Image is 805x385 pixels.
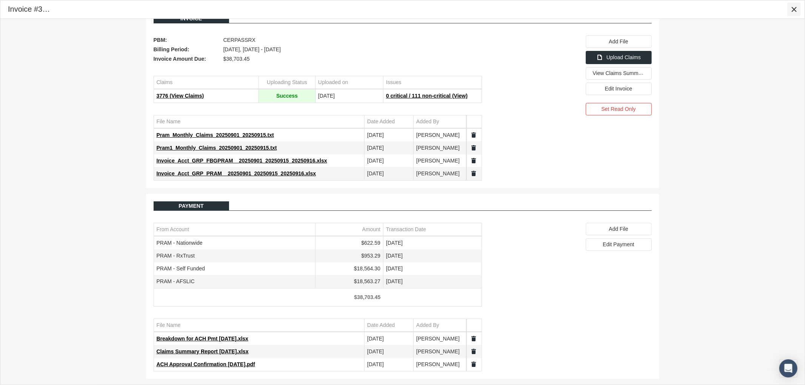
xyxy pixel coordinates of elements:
[365,142,414,155] td: [DATE]
[787,3,801,16] div: Close
[154,115,482,181] div: Data grid
[471,335,477,342] a: Split
[157,361,255,367] span: ACH Approval Confirmation [DATE].pdf
[609,38,628,44] span: Add File
[779,359,797,377] div: Open Intercom Messenger
[318,79,348,86] div: Uploaded on
[414,345,466,358] td: [PERSON_NAME]
[414,319,466,332] td: Column Added By
[471,132,477,138] a: Split
[154,45,220,54] span: Billing Period:
[365,129,414,142] td: [DATE]
[471,361,477,368] a: Split
[154,115,365,128] td: Column File Name
[586,35,652,48] div: Add File
[386,226,426,233] div: Transaction Date
[362,226,380,233] div: Amount
[154,223,316,236] td: Column From Account
[386,93,468,99] span: 0 critical / 111 non-critical (View)
[154,275,316,288] td: PRAM - AFSLIC
[586,51,652,64] div: Upload Claims
[383,76,482,89] td: Column Issues
[365,155,414,167] td: [DATE]
[383,275,482,288] td: [DATE]
[157,158,327,164] span: Invoice_Acct_GRP_FBGPRAM__20250901_20250915_20250916.xlsx
[603,241,634,247] span: Edit Payment
[157,79,173,86] div: Claims
[157,93,204,99] span: 3776 (View Claims)
[267,79,307,86] div: Uploading Status
[383,223,482,236] td: Column Transaction Date
[316,262,383,275] td: $18,564.30
[586,238,652,251] div: Edit Payment
[154,223,482,307] div: Data grid
[259,76,316,89] td: Column Uploading Status
[223,45,281,54] span: [DATE], [DATE] - [DATE]
[365,115,414,128] td: Column Date Added
[414,358,466,371] td: [PERSON_NAME]
[586,67,652,80] div: View Claims Summary
[367,118,395,125] div: Date Added
[383,262,482,275] td: [DATE]
[8,4,51,14] div: Invoice #320
[179,203,203,209] span: Payment
[154,319,365,332] td: Column File Name
[414,167,466,180] td: [PERSON_NAME]
[365,333,414,345] td: [DATE]
[316,275,383,288] td: $18,563.27
[154,319,482,371] div: Data grid
[586,103,652,115] div: Set Read Only
[471,157,477,164] a: Split
[157,170,316,176] span: Invoice_Acct_GRP_PRAM__20250901_20250915_20250916.xlsx
[471,348,477,355] a: Split
[386,79,401,86] div: Issues
[154,237,316,250] td: PRAM - Nationwide
[154,250,316,262] td: PRAM - RxTrust
[601,106,636,112] span: Set Read Only
[223,35,256,45] span: CERPASSRX
[157,145,277,151] span: Pram1_Monthly_Claims_20250901_20250915.txt
[414,129,466,142] td: [PERSON_NAME]
[154,54,220,64] span: Invoice Amount Due:
[414,155,466,167] td: [PERSON_NAME]
[154,35,220,45] span: PBM:
[316,76,383,89] td: Column Uploaded on
[609,226,628,232] span: Add File
[154,76,259,89] td: Column Claims
[157,118,181,125] div: File Name
[157,348,249,354] span: Claims Summary Report [DATE].xlsx
[154,262,316,275] td: PRAM - Self Funded
[223,54,250,64] span: $38,703.45
[157,336,248,342] span: Breakdown for ACH Pmt [DATE].xlsx
[365,319,414,332] td: Column Date Added
[593,70,646,76] span: View Claims Summary
[414,115,466,128] td: Column Added By
[414,333,466,345] td: [PERSON_NAME]
[316,90,383,103] td: [DATE]
[586,83,652,95] div: Edit Invoice
[316,250,383,262] td: $953.29
[365,358,414,371] td: [DATE]
[471,170,477,177] a: Split
[606,54,641,60] span: Upload Claims
[416,118,439,125] div: Added By
[259,90,316,103] td: Success
[316,237,383,250] td: $622.59
[605,86,632,92] span: Edit Invoice
[414,142,466,155] td: [PERSON_NAME]
[586,223,652,235] div: Add File
[318,294,381,301] div: $38,703.45
[154,76,482,103] div: Data grid
[157,226,189,233] div: From Account
[316,223,383,236] td: Column Amount
[471,144,477,151] a: Split
[365,345,414,358] td: [DATE]
[367,322,395,329] div: Date Added
[383,250,482,262] td: [DATE]
[157,322,181,329] div: File Name
[365,167,414,180] td: [DATE]
[157,132,274,138] span: Pram_Monthly_Claims_20250901_20250915.txt
[416,322,439,329] div: Added By
[383,237,482,250] td: [DATE]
